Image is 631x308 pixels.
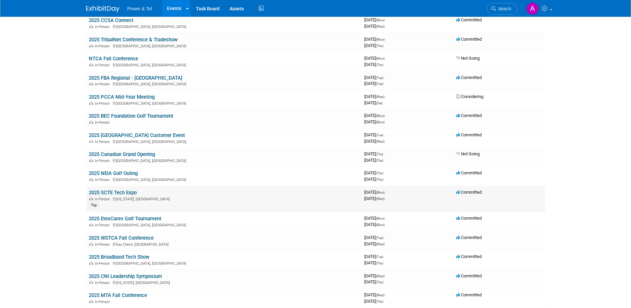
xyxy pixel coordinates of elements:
[364,100,383,105] span: [DATE]
[89,132,185,138] a: 2025 [GEOGRAPHIC_DATA] Customer Event
[456,56,480,61] span: Not Going
[386,17,387,22] span: -
[95,261,112,266] span: In-Person
[89,223,93,226] img: In-Person Event
[384,235,385,240] span: -
[89,177,359,182] div: [GEOGRAPHIC_DATA], [GEOGRAPHIC_DATA]
[95,140,112,144] span: In-Person
[364,216,387,221] span: [DATE]
[386,292,387,297] span: -
[386,273,387,278] span: -
[384,151,385,156] span: -
[376,114,385,118] span: (Mon)
[89,151,155,157] a: 2025 Canadian Grand Opening
[364,279,383,284] span: [DATE]
[456,273,482,278] span: Committed
[456,132,482,137] span: Committed
[376,217,385,220] span: (Mon)
[376,280,383,284] span: (Thu)
[364,24,385,29] span: [DATE]
[89,216,161,222] a: 2025 EtexCares Golf Tournament
[95,44,112,48] span: In-Person
[89,82,93,85] img: In-Person Event
[127,6,152,11] span: Power & Tel
[364,43,383,48] span: [DATE]
[376,38,385,41] span: (Mon)
[364,222,385,227] span: [DATE]
[376,293,385,297] span: (Wed)
[364,241,385,246] span: [DATE]
[89,280,359,285] div: [US_STATE], [GEOGRAPHIC_DATA]
[496,6,511,11] span: Search
[89,37,178,43] a: 2025 TribalNet Conference & Tradeshow
[95,120,112,125] span: In-Person
[456,216,482,221] span: Committed
[376,63,383,67] span: (Thu)
[376,25,385,28] span: (Wed)
[89,222,359,227] div: [GEOGRAPHIC_DATA], [GEOGRAPHIC_DATA]
[376,255,383,259] span: (Tue)
[386,56,387,61] span: -
[376,223,385,227] span: (Mon)
[89,273,162,279] a: 2025 CNI Leadership Symposium
[364,113,387,118] span: [DATE]
[364,94,387,99] span: [DATE]
[386,216,387,221] span: -
[89,101,93,105] img: In-Person Event
[89,17,133,23] a: 2025 CCSA Connect
[456,254,482,259] span: Committed
[376,140,385,143] span: (Wed)
[376,44,383,48] span: (Thu)
[89,63,93,66] img: In-Person Event
[364,254,385,259] span: [DATE]
[364,139,385,144] span: [DATE]
[89,81,359,86] div: [GEOGRAPHIC_DATA], [GEOGRAPHIC_DATA]
[89,159,93,162] img: In-Person Event
[376,242,385,246] span: (Wed)
[89,178,93,181] img: In-Person Event
[456,113,482,118] span: Committed
[386,94,387,99] span: -
[376,76,383,80] span: (Tue)
[487,3,518,15] a: Search
[89,25,93,28] img: In-Person Event
[89,43,359,48] div: [GEOGRAPHIC_DATA], [GEOGRAPHIC_DATA]
[89,24,359,29] div: [GEOGRAPHIC_DATA], [GEOGRAPHIC_DATA]
[376,197,385,201] span: (Wed)
[89,170,138,176] a: 2025 NEIA Golf Outing
[376,274,385,278] span: (Wed)
[384,254,385,259] span: -
[456,94,483,99] span: Considering
[526,2,539,15] img: Alina Dorion
[376,236,383,240] span: (Tue)
[89,56,138,62] a: NTCA Fall Conference
[95,197,112,201] span: In-Person
[384,132,385,137] span: -
[89,300,93,303] img: In-Person Event
[89,113,173,119] a: 2025 BEC Foundation Golf Tournament
[376,152,383,156] span: (Thu)
[386,37,387,42] span: -
[95,25,112,29] span: In-Person
[364,119,385,124] span: [DATE]
[376,57,385,60] span: (Mon)
[364,56,387,61] span: [DATE]
[364,299,383,304] span: [DATE]
[89,44,93,47] img: In-Person Event
[89,158,359,163] div: [GEOGRAPHIC_DATA], [GEOGRAPHIC_DATA]
[89,197,93,200] img: In-Person Event
[386,113,387,118] span: -
[95,101,112,106] span: In-Person
[89,261,93,265] img: In-Person Event
[89,260,359,266] div: [GEOGRAPHIC_DATA], [GEOGRAPHIC_DATA]
[376,178,383,181] span: (Thu)
[456,170,482,175] span: Committed
[89,139,359,144] div: [GEOGRAPHIC_DATA], [GEOGRAPHIC_DATA]
[364,260,383,265] span: [DATE]
[95,223,112,227] span: In-Person
[376,120,385,124] span: (Mon)
[376,261,383,265] span: (Thu)
[89,281,93,284] img: In-Person Event
[89,100,359,106] div: [GEOGRAPHIC_DATA], [GEOGRAPHIC_DATA]
[376,101,383,105] span: (Sat)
